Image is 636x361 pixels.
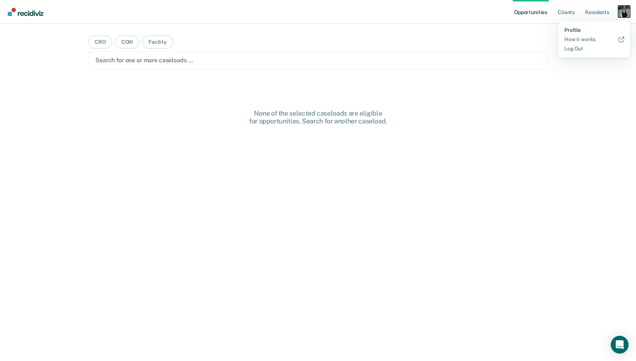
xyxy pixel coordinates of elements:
[611,336,629,354] div: Open Intercom Messenger
[564,46,624,52] a: Log Out
[199,109,437,125] div: None of the selected caseloads are eligible for opportunities. Search for another caseload.
[142,36,173,49] button: Facility
[564,27,624,33] a: Profile
[8,8,43,16] img: Recidiviz
[618,6,630,17] button: Profile dropdown button
[564,36,624,43] a: How it works
[115,36,139,49] button: COIII
[88,36,112,49] button: CRO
